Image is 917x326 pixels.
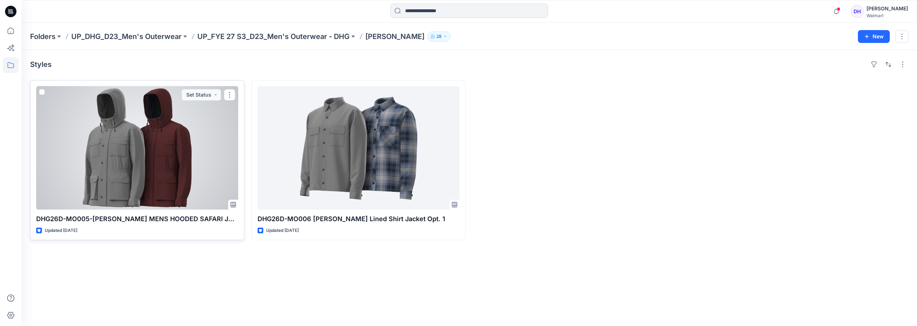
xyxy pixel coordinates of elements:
p: [PERSON_NAME] [365,31,424,42]
button: 28 [427,31,451,42]
p: DHG26D-MO006 [PERSON_NAME] Lined Shirt Jacket Opt. 1 [258,214,460,224]
p: 28 [436,33,442,40]
a: DHG26D-MO005-GEORGE MENS HOODED SAFARI JACKET [36,86,238,210]
div: Walmart [866,13,908,18]
a: UP_DHG_D23_Men's Outerwear [71,31,182,42]
p: Updated [DATE] [266,227,299,234]
a: UP_FYE 27 S3_D23_Men's Outerwear - DHG [197,31,350,42]
a: DHG26D-MO006 George Fleece Lined Shirt Jacket Opt. 1 [258,86,460,210]
a: Folders [30,31,56,42]
button: New [858,30,890,43]
h4: Styles [30,60,52,69]
p: Updated [DATE] [45,227,77,234]
div: DH [851,5,864,18]
p: DHG26D-MO005-[PERSON_NAME] MENS HOODED SAFARI JACKET [36,214,238,224]
div: [PERSON_NAME] [866,4,908,13]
